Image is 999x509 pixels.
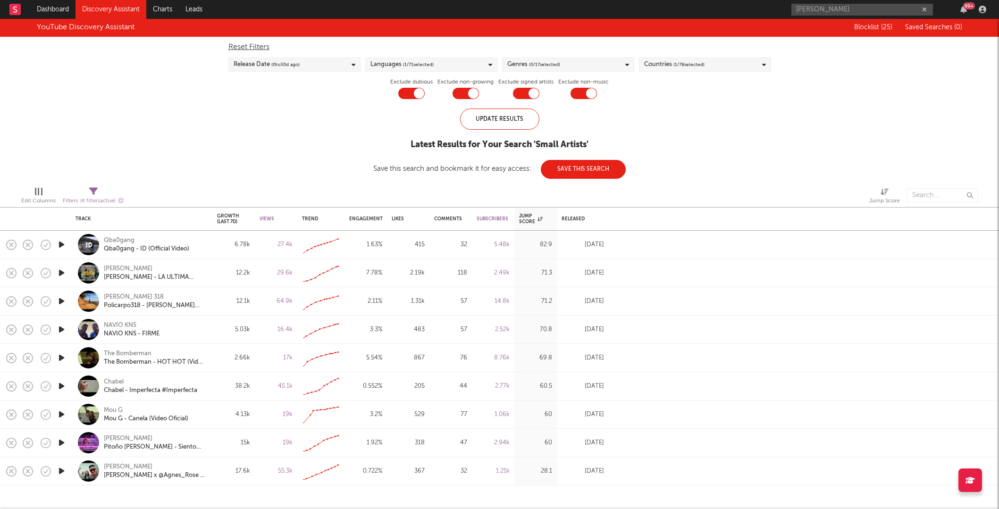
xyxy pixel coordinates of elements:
div: 17.6k [217,466,250,477]
a: [PERSON_NAME] x @Agnes_Rose x @DannyMaky - Puro Fuego (Official Video) [104,471,205,480]
div: [DATE] [562,381,604,392]
div: 15k [217,437,250,449]
div: 415 [392,239,425,250]
a: [PERSON_NAME] [104,434,152,443]
a: Policarpo318 - [PERSON_NAME] [PERSON_NAME] (oneshot) Prod. M Doallo [104,301,205,310]
a: [PERSON_NAME] [104,265,152,273]
div: 70.8 [519,324,552,335]
div: 2.19k [392,267,425,279]
div: 55.3k [260,466,293,477]
div: 60.5 [519,381,552,392]
div: YouTube Discovery Assistant [37,22,134,33]
div: 5.48k [477,239,510,250]
div: Edit Columns [21,184,56,211]
div: 57 [434,296,467,307]
a: Qba0gang - ID (Official Video) [104,245,189,253]
div: 19k [260,409,293,420]
div: Trend [302,216,335,222]
div: 2.94k [477,437,510,449]
div: 3.3 % [349,324,382,335]
div: Edit Columns [21,195,56,207]
div: Filters [63,195,124,207]
a: [PERSON_NAME] [104,463,152,471]
div: 7.78 % [349,267,382,279]
div: Subscribers [477,216,508,222]
span: ( 1 / 71 selected) [403,59,434,70]
div: [DATE] [562,296,604,307]
span: ( 0 ) [954,24,962,31]
div: 367 [392,466,425,477]
a: Qba0gang [104,236,134,245]
label: Exclude non-music [558,76,609,88]
div: 1.31k [392,296,425,307]
a: NAVIO KNS - FIRME [104,330,160,338]
div: 47 [434,437,467,449]
div: 19k [260,437,293,449]
a: The Bomberman - HOT HOT (Video Oficial) #kwattadrill [104,358,205,367]
div: Update Results [460,108,539,130]
div: Latest Results for Your Search ' Small Artists ' [373,139,626,150]
div: 5.54 % [349,352,382,364]
label: Exclude dubious [390,76,433,88]
div: [DATE] [562,409,604,420]
div: Jump Score [869,195,900,207]
a: [PERSON_NAME] 318 [104,293,164,301]
div: 71.2 [519,296,552,307]
div: Jump Score [519,213,543,225]
span: ( 4 filters active) [80,199,116,204]
div: 29.6k [260,267,293,279]
a: Chabel - Imperfecta #Imperfecta [104,386,197,395]
div: 57 [434,324,467,335]
div: [DATE] [562,466,604,477]
div: Countries [644,59,705,70]
div: 16.4k [260,324,293,335]
a: [PERSON_NAME] - LA ULTIMA CANCION QUE HABLARA DE TI (Live at [GEOGRAPHIC_DATA]) [104,273,205,282]
div: 5.03k [217,324,250,335]
div: 64.9k [260,296,293,307]
div: Engagement [349,216,383,222]
a: Mou G - Canela (Video Oficial) [104,415,188,423]
div: Track [76,216,203,222]
div: 867 [392,352,425,364]
div: 14.8k [477,296,510,307]
div: 205 [392,381,425,392]
a: Mou G [104,406,123,415]
div: 1.92 % [349,437,382,449]
div: Save this search and bookmark it for easy access: [373,165,626,172]
span: ( 0 to 30 d ago) [271,59,300,70]
div: [DATE] [562,324,604,335]
button: 99+ [960,6,967,13]
div: 4.13k [217,409,250,420]
div: 17k [260,352,293,364]
div: Comments [434,216,462,222]
a: NAVÍO KNS [104,321,136,330]
a: Chabel [104,378,124,386]
div: 28.1 [519,466,552,477]
div: 44 [434,381,467,392]
div: 12.2k [217,267,250,279]
div: Released [562,216,590,222]
span: ( 1 / 78 selected) [673,59,705,70]
div: 2.77k [477,381,510,392]
div: 2.49k [477,267,510,279]
div: 99 + [963,2,975,9]
div: 71.3 [519,267,552,279]
div: 1.06k [477,409,510,420]
input: Search... [907,188,978,202]
div: 318 [392,437,425,449]
div: 69.8 [519,352,552,364]
div: [DATE] [562,352,604,364]
div: Views [260,216,278,222]
div: The Bomberman [104,350,151,358]
label: Exclude signed artists [498,76,554,88]
div: 0.552 % [349,381,382,392]
div: Growth (last 7d) [217,213,239,225]
label: Exclude non-growing [437,76,494,88]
